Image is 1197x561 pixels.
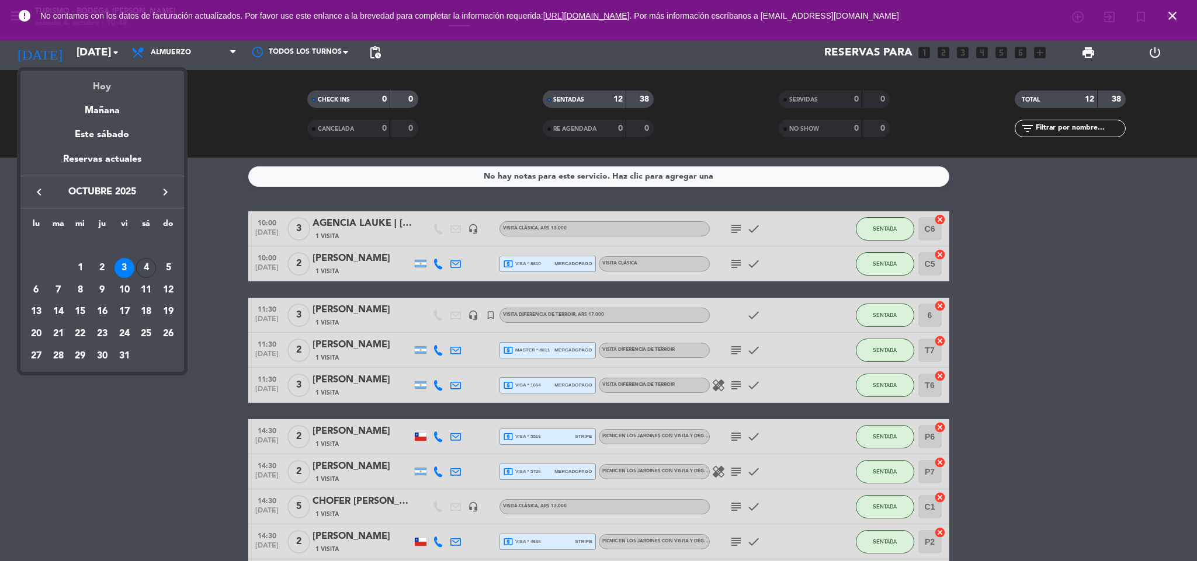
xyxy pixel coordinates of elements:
[69,257,91,279] td: 1 de octubre de 2025
[48,302,68,322] div: 14
[92,324,112,344] div: 23
[25,323,47,345] td: 20 de octubre de 2025
[20,95,184,119] div: Mañana
[158,324,178,344] div: 26
[32,185,46,199] i: keyboard_arrow_left
[25,345,47,367] td: 27 de octubre de 2025
[157,279,179,301] td: 12 de octubre de 2025
[25,217,47,235] th: lunes
[158,280,178,300] div: 12
[92,258,112,278] div: 2
[115,346,134,366] div: 31
[70,258,90,278] div: 1
[47,301,70,323] td: 14 de octubre de 2025
[69,323,91,345] td: 22 de octubre de 2025
[70,324,90,344] div: 22
[26,324,46,344] div: 20
[92,302,112,322] div: 16
[136,324,156,344] div: 25
[91,279,113,301] td: 9 de octubre de 2025
[115,302,134,322] div: 17
[157,301,179,323] td: 19 de octubre de 2025
[157,217,179,235] th: domingo
[136,279,158,301] td: 11 de octubre de 2025
[92,280,112,300] div: 9
[115,324,134,344] div: 24
[25,279,47,301] td: 6 de octubre de 2025
[47,217,70,235] th: martes
[25,301,47,323] td: 13 de octubre de 2025
[48,346,68,366] div: 28
[113,279,136,301] td: 10 de octubre de 2025
[20,152,184,176] div: Reservas actuales
[158,258,178,278] div: 5
[70,280,90,300] div: 8
[25,235,179,257] td: OCT.
[158,302,178,322] div: 19
[47,279,70,301] td: 7 de octubre de 2025
[20,71,184,95] div: Hoy
[155,184,176,200] button: keyboard_arrow_right
[69,217,91,235] th: miércoles
[115,280,134,300] div: 10
[136,323,158,345] td: 25 de octubre de 2025
[91,323,113,345] td: 23 de octubre de 2025
[113,257,136,279] td: 3 de octubre de 2025
[136,301,158,323] td: 18 de octubre de 2025
[115,258,134,278] div: 3
[113,345,136,367] td: 31 de octubre de 2025
[92,346,112,366] div: 30
[136,258,156,278] div: 4
[48,280,68,300] div: 7
[47,323,70,345] td: 21 de octubre de 2025
[91,257,113,279] td: 2 de octubre de 2025
[69,345,91,367] td: 29 de octubre de 2025
[69,279,91,301] td: 8 de octubre de 2025
[47,345,70,367] td: 28 de octubre de 2025
[136,217,158,235] th: sábado
[50,184,155,200] span: octubre 2025
[136,302,156,322] div: 18
[136,280,156,300] div: 11
[26,280,46,300] div: 6
[70,302,90,322] div: 15
[26,302,46,322] div: 13
[48,324,68,344] div: 21
[136,257,158,279] td: 4 de octubre de 2025
[91,345,113,367] td: 30 de octubre de 2025
[91,217,113,235] th: jueves
[26,346,46,366] div: 27
[113,323,136,345] td: 24 de octubre de 2025
[157,257,179,279] td: 5 de octubre de 2025
[113,301,136,323] td: 17 de octubre de 2025
[157,323,179,345] td: 26 de octubre de 2025
[69,301,91,323] td: 15 de octubre de 2025
[91,301,113,323] td: 16 de octubre de 2025
[20,119,184,151] div: Este sábado
[70,346,90,366] div: 29
[29,184,50,200] button: keyboard_arrow_left
[113,217,136,235] th: viernes
[158,185,172,199] i: keyboard_arrow_right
